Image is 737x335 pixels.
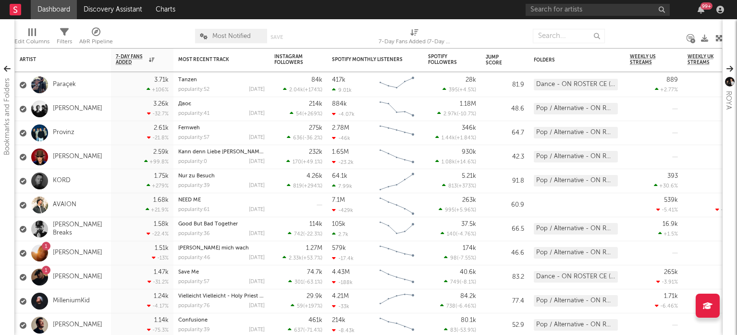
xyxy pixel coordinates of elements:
a: Fernweh [178,125,200,131]
div: 84k [311,77,322,83]
div: 9.01k [332,87,352,93]
div: -3.91 % [656,279,678,285]
div: ( ) [437,111,476,117]
div: 214k [309,101,322,107]
div: ( ) [283,255,322,261]
div: +99.8 % [144,159,169,165]
div: 7-Day Fans Added (7-Day Fans Added) [379,24,451,52]
div: popularity: 57 [178,135,209,140]
div: Fernweh [178,125,265,131]
div: 2.7k [332,231,348,237]
a: Save Me [178,270,199,275]
div: 60.9 [486,199,524,211]
a: KORD [53,177,71,185]
span: +174 % [305,87,321,93]
div: [DATE] [249,87,265,92]
div: 74.7k [307,269,322,275]
div: -32.7 % [147,111,169,117]
span: 7-Day Fans Added [116,54,147,65]
a: AVAION [53,201,76,209]
div: 1.27M [306,245,322,251]
div: ( ) [286,159,322,165]
svg: Chart title [375,73,418,97]
div: -17.4k [332,255,354,261]
span: 2.97k [443,112,457,117]
div: 1.14k [154,317,169,323]
div: Jump Score [486,54,510,66]
div: [DATE] [249,279,265,285]
div: popularity: 0 [178,159,207,164]
div: 346k [462,125,476,131]
div: ( ) [441,231,476,237]
div: -33k [332,303,349,310]
span: 749 [450,280,460,285]
div: [DATE] [249,111,265,116]
div: 40.6k [460,269,476,275]
div: +279 % [147,183,169,189]
span: Weekly US Streams [630,54,663,65]
div: -21.8 % [147,135,169,141]
div: 539k [664,197,678,203]
div: Küss mich wach [178,246,265,251]
div: 7.1M [332,197,345,203]
span: +269 % [304,112,321,117]
div: ( ) [444,279,476,285]
span: 742 [294,232,303,237]
div: NEED ME [178,198,265,203]
span: 98 [450,256,457,261]
div: -22.4 % [147,231,169,237]
div: -75.3 % [147,327,169,333]
div: 77.4 [486,296,524,307]
div: -8.43k [332,327,355,334]
div: 48.6 [486,103,524,115]
a: Confusione [178,318,208,323]
span: 1.44k [442,136,455,141]
span: 140 [447,232,456,237]
a: Good But Bad Together [178,222,238,227]
a: MilleniumKid [53,297,90,305]
svg: Chart title [375,241,418,265]
span: 301 [295,280,303,285]
span: -71.4 % [305,328,321,333]
a: Tanzen [178,77,197,83]
div: popularity: 52 [178,87,209,92]
div: 1.68k [153,197,169,203]
div: -13 % [152,255,169,261]
span: +49.1 % [303,160,321,165]
div: Pop / Alternative - ON ROSTER CE (39) [534,127,618,138]
span: +5.96 % [456,208,475,213]
a: Двоє [178,101,191,107]
a: Nur zu Besuch [178,174,215,179]
div: Filters [57,24,72,52]
span: -53.9 % [458,328,475,333]
span: -7.55 % [458,256,475,261]
div: 263k [462,197,476,203]
div: 4.26k [307,173,322,179]
span: -22.3 % [305,232,321,237]
div: Kann denn Liebe Sünde sein [178,149,265,155]
div: -5.41 % [656,207,678,213]
div: 84.2k [460,293,476,299]
div: 1.51k [155,245,169,251]
a: Kann denn Liebe [PERSON_NAME] sein [178,149,275,155]
div: 80.1k [461,317,476,323]
div: 91.8 [486,175,524,187]
a: [PERSON_NAME] [53,321,102,329]
div: -23.2k [332,159,354,165]
div: 174k [463,245,476,251]
span: -4.76 % [457,232,475,237]
div: ( ) [287,135,322,141]
a: [PERSON_NAME] Breaks [53,221,106,237]
svg: Chart title [375,289,418,313]
svg: Chart title [375,97,418,121]
div: Pop / Alternative - ON ROSTER CE (39) [534,151,618,162]
div: Pop / Alternative - ON ROSTER CE (39) [534,175,618,186]
div: Pop / Alternative - ON ROSTER CE (39) [534,247,618,259]
div: popularity: 39 [178,183,210,188]
div: [DATE] [249,159,265,164]
div: Spotify Followers [428,54,462,65]
div: 417k [332,77,345,83]
span: 83 [450,328,456,333]
div: [DATE] [249,207,265,212]
div: 1.65M [332,149,349,155]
